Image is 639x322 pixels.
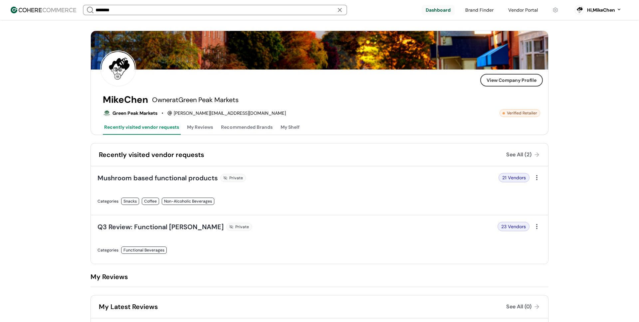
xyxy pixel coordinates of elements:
div: Owner Green Peak Markets [152,94,239,105]
div: See All (0) [506,303,532,311]
div: My Reviews [91,272,128,281]
button: View Company Profile [480,74,543,86]
div: My Latest Reviews [99,302,158,311]
div: See All (2) [506,151,532,159]
button: Recently visited vendor requests [103,121,180,135]
div: MikeChen [103,94,148,105]
div: [PERSON_NAME][EMAIL_ADDRESS][DOMAIN_NAME] [167,110,286,117]
img: Green Peak Markets logo [103,109,111,117]
button: My Shelf [279,121,301,135]
button: Hi,MikeChen [587,7,622,14]
img: Cohere Logo [11,7,76,13]
div: Green Peak Markets [103,109,157,117]
div: Verified Retailer [500,109,540,117]
span: at [172,95,178,104]
div: Recently visited vendor requests [99,150,204,159]
div: 21 Vendors [499,173,530,182]
svg: 0 percent [574,5,584,15]
div: Hi, MikeChen [587,7,615,14]
div: 23 Vendors [498,222,530,231]
svg: 0 percent [100,51,136,86]
button: My Reviews [186,121,214,135]
button: Recommended Brands [220,121,274,135]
